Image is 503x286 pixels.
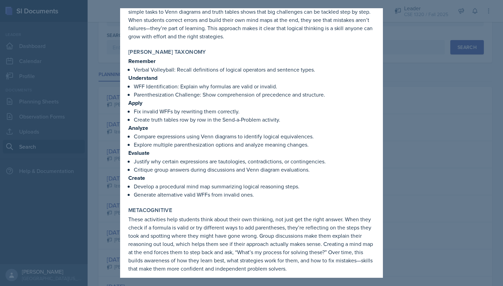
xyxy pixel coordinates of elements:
[128,207,172,214] label: Metacognitive
[134,107,375,115] p: Fix invalid WFFs by rewriting them correctly.
[128,215,375,273] p: These activities help students think about their own thinking, not just get the right answer. Whe...
[128,99,142,107] strong: Apply
[134,165,375,174] p: Critique group answers during discussions and Venn diagram evaluations.
[134,115,375,124] p: Create truth tables row by row in the Send-a-Problem activity.
[134,140,375,149] p: Explore multiple parenthesization options and analyze meaning changes.
[128,174,145,182] strong: Create
[134,90,375,99] p: Parenthesization Challenge: Show comprehension of precedence and structure.
[128,124,148,132] strong: Analyze
[128,74,157,82] strong: Understand
[134,65,375,74] p: Verbal Volleyball: Recall definitions of logical operators and sentence types.
[128,149,150,157] strong: Evaluate
[134,190,375,199] p: Generate alternative valid WFFs from invalid ones.
[134,157,375,165] p: Justify why certain expressions are tautologies, contradictions, or contingencies.
[128,57,156,65] strong: Remember
[134,182,375,190] p: Develop a procedural mind map summarizing logical reasoning steps.
[128,49,206,55] label: [PERSON_NAME] Taxonomy
[134,82,375,90] p: WFF Identification: Explain why formulas are valid or invalid.
[134,132,375,140] p: Compare expressions using Venn diagrams to identify logical equivalences.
